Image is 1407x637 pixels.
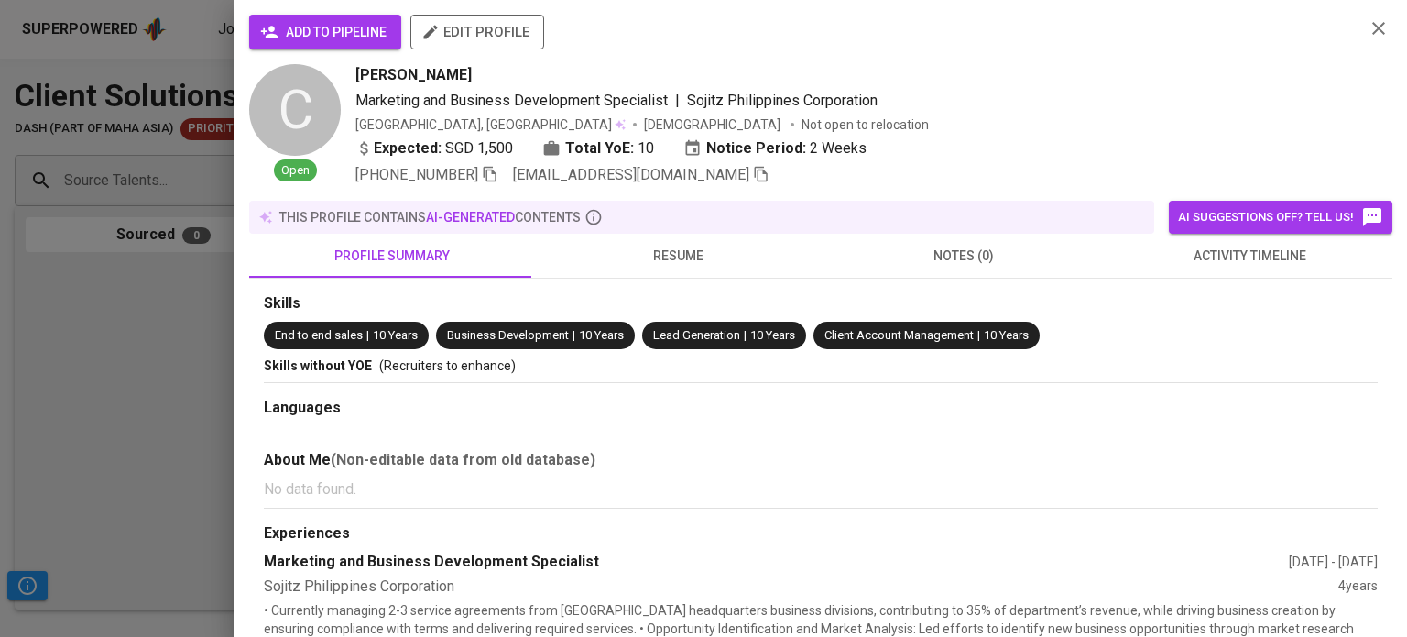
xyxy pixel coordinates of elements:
[275,328,363,342] span: End to end sales
[264,358,372,373] span: Skills without YOE
[379,358,516,373] span: (Recruiters to enhance)
[802,115,929,134] p: Not open to relocation
[546,245,810,268] span: resume
[426,210,515,225] span: AI-generated
[683,137,867,159] div: 2 Weeks
[513,166,749,183] span: [EMAIL_ADDRESS][DOMAIN_NAME]
[264,293,1378,314] div: Skills
[1338,577,1378,598] div: 4 years
[1178,206,1383,228] span: AI suggestions off? Tell us!
[264,577,1338,598] div: Sojitz Philippines Corporation
[279,208,581,226] p: this profile contains contents
[249,64,341,156] div: C
[355,64,472,86] span: [PERSON_NAME]
[832,245,1096,268] span: notes (0)
[355,166,478,183] span: [PHONE_NUMBER]
[331,451,595,468] b: (Non-editable data from old database)
[687,92,878,109] span: Sojitz Philippines Corporation
[374,137,442,159] b: Expected:
[355,137,513,159] div: SGD 1,500
[447,328,569,342] span: Business Development
[1289,553,1378,571] div: [DATE] - [DATE]
[744,327,747,345] span: |
[264,398,1378,419] div: Languages
[638,137,654,159] span: 10
[984,328,1029,342] span: 10 Years
[750,328,795,342] span: 10 Years
[644,115,783,134] span: [DEMOGRAPHIC_DATA]
[565,137,634,159] b: Total YoE:
[977,327,980,345] span: |
[675,90,680,112] span: |
[274,162,317,180] span: Open
[355,92,668,109] span: Marketing and Business Development Specialist
[264,523,1378,544] div: Experiences
[1169,201,1392,234] button: AI suggestions off? Tell us!
[264,552,1289,573] div: Marketing and Business Development Specialist
[260,245,524,268] span: profile summary
[366,327,369,345] span: |
[425,20,529,44] span: edit profile
[264,21,387,44] span: add to pipeline
[373,328,418,342] span: 10 Years
[249,15,401,49] button: add to pipeline
[355,115,626,134] div: [GEOGRAPHIC_DATA], [GEOGRAPHIC_DATA]
[410,15,544,49] button: edit profile
[579,328,624,342] span: 10 Years
[824,328,974,342] span: Client Account Management
[264,449,1378,471] div: About Me
[706,137,806,159] b: Notice Period:
[573,327,575,345] span: |
[410,24,544,38] a: edit profile
[1118,245,1381,268] span: activity timeline
[264,478,1378,500] p: No data found.
[653,328,740,342] span: Lead Generation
